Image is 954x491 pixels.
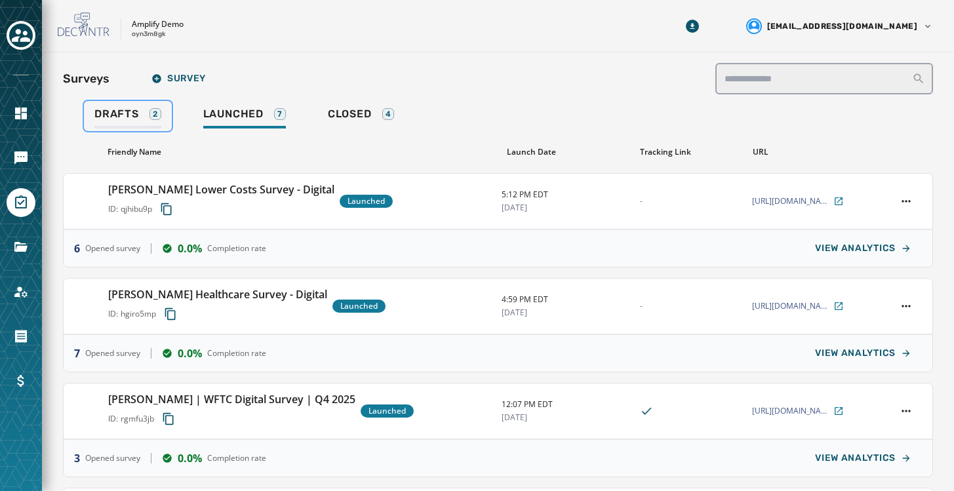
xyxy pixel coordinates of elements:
[502,189,629,200] span: 5:12 PM EDT
[203,108,264,121] span: Launched
[108,147,491,157] div: Friendly Name
[815,348,896,359] span: VIEW ANALYTICS
[7,21,35,50] button: Toggle account select drawer
[640,301,643,311] span: -
[752,406,844,416] a: [URL][DOMAIN_NAME][PERSON_NAME]
[141,66,216,92] button: Survey
[207,243,266,254] span: Completion rate
[149,108,161,120] div: 2
[382,108,395,120] div: 4
[7,99,35,128] a: Navigate to Home
[897,402,915,420] button: Norman | WFTC Digital Survey | Q4 2025 action menu
[207,453,266,463] span: Completion rate
[767,21,917,31] span: [EMAIL_ADDRESS][DOMAIN_NAME]
[178,345,202,361] span: 0.0%
[752,196,844,206] a: [URL][DOMAIN_NAME][PERSON_NAME]
[74,450,80,466] span: 3
[108,182,334,197] h3: [PERSON_NAME] Lower Costs Survey - Digital
[108,414,118,424] span: ID:
[7,322,35,351] a: Navigate to Orders
[752,406,831,416] span: [URL][DOMAIN_NAME][PERSON_NAME]
[193,101,296,131] a: Launched7
[85,453,140,463] span: Opened survey
[348,196,385,206] span: Launched
[74,241,80,256] span: 6
[815,453,896,463] span: VIEW ANALYTICS
[155,197,178,221] button: Copy survey ID to clipboard
[108,391,355,407] h3: [PERSON_NAME] | WFTC Digital Survey | Q4 2025
[502,203,629,213] span: [DATE]
[108,204,118,214] span: ID:
[159,302,182,326] button: Copy survey ID to clipboard
[502,142,561,163] button: Sort by [object Object]
[640,196,643,206] span: -
[10,10,427,25] body: Rich Text Area
[207,348,266,359] span: Completion rate
[502,412,629,423] span: [DATE]
[7,188,35,217] a: Navigate to Surveys
[805,340,922,366] button: VIEW ANALYTICS
[108,309,118,319] span: ID:
[178,241,202,256] span: 0.0%
[63,69,109,88] h2: Surveys
[815,243,896,254] span: VIEW ANALYTICS
[74,345,80,361] span: 7
[753,147,881,157] div: URL
[502,294,629,305] span: 4:59 PM EDT
[752,301,844,311] a: [URL][DOMAIN_NAME][PERSON_NAME]
[132,29,166,39] p: oyn3m8gk
[121,204,152,214] span: qjhibu9p
[84,101,172,131] a: Drafts2
[328,108,372,121] span: Closed
[85,243,140,254] span: Opened survey
[157,407,180,431] button: Copy survey ID to clipboard
[681,14,704,38] button: Download Menu
[368,406,406,416] span: Launched
[340,301,378,311] span: Launched
[317,101,405,131] a: Closed4
[108,286,327,302] h3: [PERSON_NAME] Healthcare Survey - Digital
[502,307,629,318] span: [DATE]
[274,108,286,120] div: 7
[85,348,140,359] span: Opened survey
[94,108,139,121] span: Drafts
[805,445,922,471] button: VIEW ANALYTICS
[640,147,742,157] div: Tracking Link
[741,13,938,39] button: User settings
[7,144,35,172] a: Navigate to Messaging
[7,366,35,395] a: Navigate to Billing
[132,19,184,29] p: Amplify Demo
[151,73,206,84] span: Survey
[897,192,915,210] button: Norma Torres Lower Costs Survey - Digital action menu
[7,233,35,262] a: Navigate to Files
[7,277,35,306] a: Navigate to Account
[178,450,202,466] span: 0.0%
[897,297,915,315] button: Norma Torres Healthcare Survey - Digital action menu
[752,301,831,311] span: [URL][DOMAIN_NAME][PERSON_NAME]
[502,399,629,410] span: 12:07 PM EDT
[121,414,154,424] span: rgmfu3jb
[752,196,831,206] span: [URL][DOMAIN_NAME][PERSON_NAME]
[121,309,156,319] span: hgiro5mp
[805,235,922,262] button: VIEW ANALYTICS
